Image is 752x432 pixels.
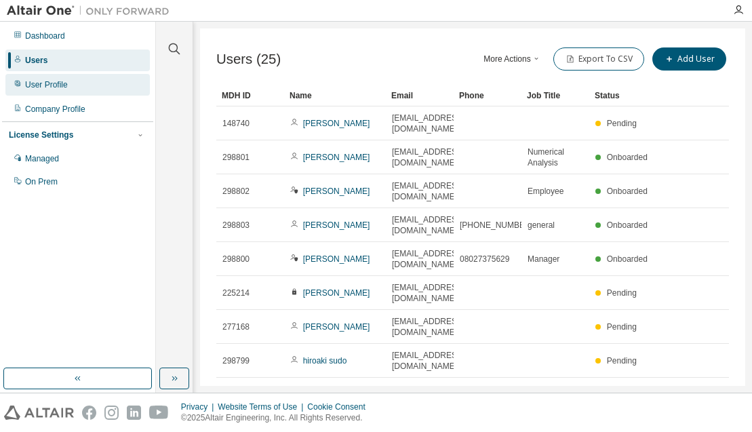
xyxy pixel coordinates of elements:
[392,146,464,168] span: [EMAIL_ADDRESS][DOMAIN_NAME]
[392,248,464,270] span: [EMAIL_ADDRESS][DOMAIN_NAME]
[149,406,169,420] img: youtube.svg
[595,85,652,106] div: Status
[82,406,96,420] img: facebook.svg
[392,384,464,406] span: [EMAIL_ADDRESS][DOMAIN_NAME]
[303,119,370,128] a: [PERSON_NAME]
[222,254,250,264] span: 298800
[392,282,464,304] span: [EMAIL_ADDRESS][DOMAIN_NAME]
[25,55,47,66] div: Users
[222,186,250,197] span: 298802
[290,85,380,106] div: Name
[222,85,279,106] div: MDH ID
[553,47,644,71] button: Export To CSV
[392,350,464,372] span: [EMAIL_ADDRESS][DOMAIN_NAME]
[222,152,250,163] span: 298801
[607,153,648,162] span: Onboarded
[607,220,648,230] span: Onboarded
[222,321,250,332] span: 277168
[607,186,648,196] span: Onboarded
[528,220,555,231] span: general
[527,85,584,106] div: Job Title
[607,254,648,264] span: Onboarded
[607,288,637,298] span: Pending
[392,113,464,134] span: [EMAIL_ADDRESS][DOMAIN_NAME]
[25,31,65,41] div: Dashboard
[181,412,374,424] p: © 2025 Altair Engineering, Inc. All Rights Reserved.
[127,406,141,420] img: linkedin.svg
[303,220,370,230] a: [PERSON_NAME]
[222,288,250,298] span: 225214
[222,355,250,366] span: 298799
[222,118,250,129] span: 148740
[607,119,637,128] span: Pending
[303,322,370,332] a: [PERSON_NAME]
[222,220,250,231] span: 298803
[25,79,68,90] div: User Profile
[307,401,373,412] div: Cookie Consent
[4,406,74,420] img: altair_logo.svg
[392,214,464,236] span: [EMAIL_ADDRESS][DOMAIN_NAME]
[25,176,58,187] div: On Prem
[459,85,516,106] div: Phone
[303,288,370,298] a: [PERSON_NAME]
[9,130,73,140] div: License Settings
[104,406,119,420] img: instagram.svg
[460,254,509,264] span: 08027375629
[303,153,370,162] a: [PERSON_NAME]
[528,254,559,264] span: Manager
[392,180,464,202] span: [EMAIL_ADDRESS][DOMAIN_NAME]
[181,401,218,412] div: Privacy
[460,220,533,231] span: [PHONE_NUMBER]
[218,401,307,412] div: Website Terms of Use
[7,4,176,18] img: Altair One
[480,47,545,71] button: More Actions
[607,356,637,366] span: Pending
[607,322,637,332] span: Pending
[25,104,85,115] div: Company Profile
[391,85,448,106] div: Email
[25,153,59,164] div: Managed
[303,356,347,366] a: hiroaki sudo
[303,186,370,196] a: [PERSON_NAME]
[303,254,370,264] a: [PERSON_NAME]
[528,146,583,168] span: Numerical Analysis
[528,186,563,197] span: Employee
[392,316,464,338] span: [EMAIL_ADDRESS][DOMAIN_NAME]
[216,52,281,67] span: Users (25)
[652,47,726,71] button: Add User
